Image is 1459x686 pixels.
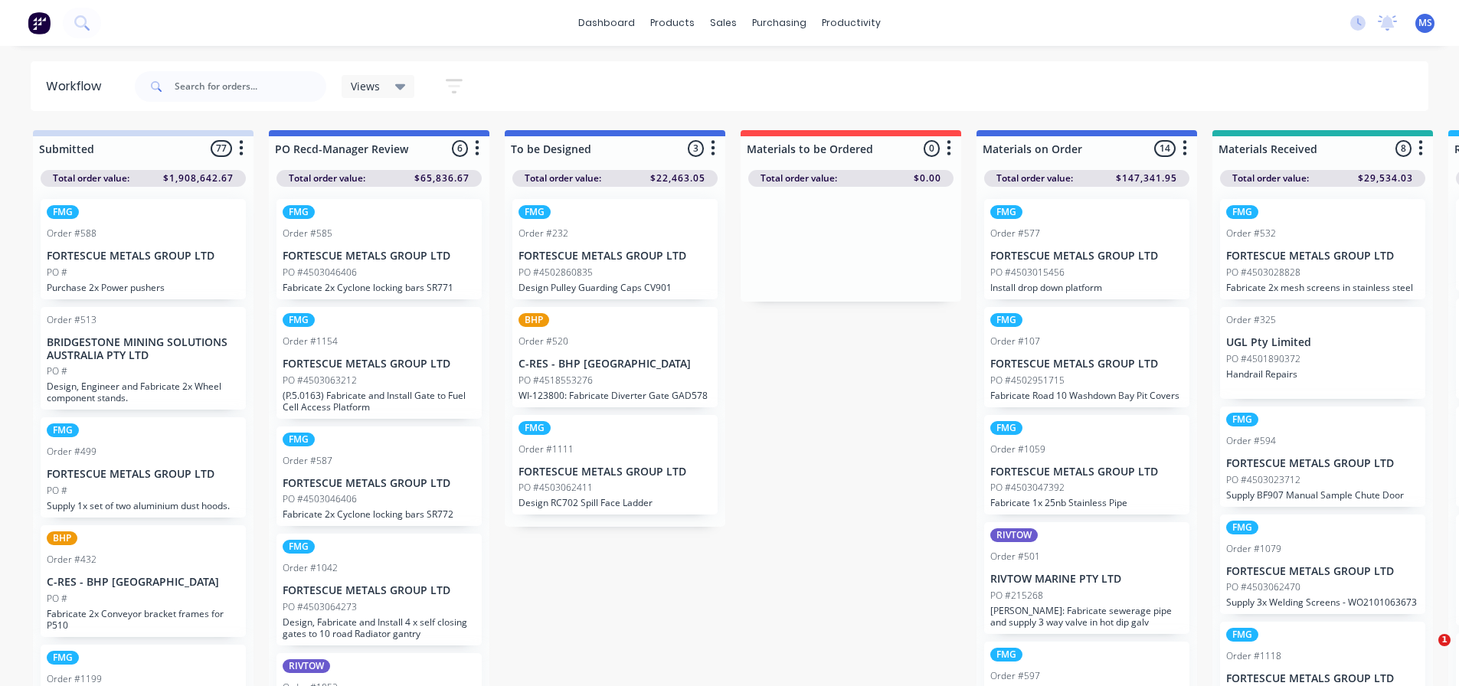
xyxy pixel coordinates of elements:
p: BRIDGESTONE MINING SOLUTIONS AUSTRALIA PTY LTD [47,336,240,362]
div: FMGOrder #107FORTESCUE METALS GROUP LTDPO #4502951715Fabricate Road 10 Washdown Bay Pit Covers [984,307,1189,407]
div: FMGOrder #594FORTESCUE METALS GROUP LTDPO #4503023712Supply BF907 Manual Sample Chute Door [1220,407,1425,507]
span: Views [351,78,380,94]
p: PO #4503063212 [283,374,357,387]
p: PO #4502951715 [990,374,1065,387]
div: FMGOrder #577FORTESCUE METALS GROUP LTDPO #4503015456Install drop down platform [984,199,1189,299]
span: Total order value: [761,171,837,185]
div: FMG [283,313,315,327]
div: Order #325 [1226,313,1276,327]
p: PO #4518553276 [519,374,593,387]
div: Order #1079 [1226,542,1281,556]
p: PO #4503046406 [283,266,357,279]
p: Supply 3x Welding Screens - WO2101063673 [1226,596,1419,608]
div: Order #501 [990,550,1040,563]
div: FMGOrder #532FORTESCUE METALS GROUP LTDPO #4503028828Fabricate 2x mesh screens in stainless steel [1220,199,1425,299]
div: FMG [283,540,315,554]
input: Search for orders... [175,71,326,102]
div: FMG [1226,413,1258,426]
img: Factory [28,11,51,34]
div: Order #577 [990,227,1040,240]
p: UGL Pty Limited [1226,336,1419,349]
div: FMG [1226,521,1258,534]
p: Fabricate 1x 25nb Stainless Pipe [990,497,1183,508]
div: Order #520 [519,335,568,348]
p: PO # [47,592,67,606]
div: FMGOrder #587FORTESCUE METALS GROUP LTDPO #4503046406Fabricate 2x Cyclone locking bars SR772 [276,426,482,527]
div: FMGOrder #499FORTESCUE METALS GROUP LTDPO #Supply 1x set of two aluminium dust hoods. [41,417,246,518]
span: $147,341.95 [1116,171,1177,185]
div: FMG [519,421,551,435]
div: FMG [47,205,79,219]
p: Design, Fabricate and Install 4 x self closing gates to 10 road Radiator gantry [283,616,476,639]
p: FORTESCUE METALS GROUP LTD [1226,565,1419,578]
p: FORTESCUE METALS GROUP LTD [990,250,1183,263]
div: purchasing [744,11,814,34]
p: C-RES - BHP [GEOGRAPHIC_DATA] [47,576,240,589]
p: PO # [47,266,67,279]
p: Purchase 2x Power pushers [47,282,240,293]
p: PO # [47,364,67,378]
p: (P.5.0163) Fabricate and Install Gate to Fuel Cell Access Platform [283,390,476,413]
div: FMG [1226,628,1258,642]
div: Workflow [46,77,109,96]
p: PO #4501890372 [1226,352,1300,366]
p: PO #4503023712 [1226,473,1300,487]
p: FORTESCUE METALS GROUP LTD [1226,672,1419,685]
div: sales [702,11,744,34]
div: Order #587 [283,454,332,468]
div: RIVTOW [283,659,330,673]
p: FORTESCUE METALS GROUP LTD [990,358,1183,371]
p: PO #4503062470 [1226,580,1300,594]
p: Design Pulley Guarding Caps CV901 [519,282,712,293]
p: Install drop down platform [990,282,1183,293]
p: FORTESCUE METALS GROUP LTD [283,477,476,490]
div: Order #432 [47,553,97,567]
span: Total order value: [53,171,129,185]
p: FORTESCUE METALS GROUP LTD [283,250,476,263]
p: PO #4503064273 [283,600,357,614]
p: FORTESCUE METALS GROUP LTD [47,468,240,481]
span: Total order value: [1232,171,1309,185]
div: Order #107 [990,335,1040,348]
p: Fabricate Road 10 Washdown Bay Pit Covers [990,390,1183,401]
div: FMGOrder #232FORTESCUE METALS GROUP LTDPO #4502860835Design Pulley Guarding Caps CV901 [512,199,718,299]
p: WI-123800: Fabricate Diverter Gate GAD578 [519,390,712,401]
span: MS [1418,16,1432,30]
div: BHPOrder #432C-RES - BHP [GEOGRAPHIC_DATA]PO #Fabricate 2x Conveyor bracket frames for P510 [41,525,246,637]
span: 1 [1438,634,1451,646]
div: FMG [1226,205,1258,219]
p: Fabricate 2x Cyclone locking bars SR771 [283,282,476,293]
div: FMGOrder #1042FORTESCUE METALS GROUP LTDPO #4503064273Design, Fabricate and Install 4 x self clos... [276,534,482,645]
p: PO #4503046406 [283,492,357,506]
p: PO #215268 [990,589,1043,603]
p: PO #4503047392 [990,481,1065,495]
div: Order #232 [519,227,568,240]
div: RIVTOW [990,528,1038,542]
div: Order #532 [1226,227,1276,240]
div: Order #585 [283,227,332,240]
div: Order #1199 [47,672,102,686]
div: FMG [990,421,1022,435]
div: FMG [283,433,315,446]
p: Supply 1x set of two aluminium dust hoods. [47,500,240,511]
div: Order #588 [47,227,97,240]
iframe: Intercom live chat [1407,634,1444,671]
span: Total order value: [289,171,365,185]
p: C-RES - BHP [GEOGRAPHIC_DATA] [519,358,712,371]
div: FMG [519,205,551,219]
p: PO #4503015456 [990,266,1065,279]
div: Order #513BRIDGESTONE MINING SOLUTIONS AUSTRALIA PTY LTDPO #Design, Engineer and Fabricate 2x Whe... [41,307,246,410]
div: Order #325UGL Pty LimitedPO #4501890372Handrail Repairs [1220,307,1425,399]
span: Total order value: [525,171,601,185]
p: PO #4502860835 [519,266,593,279]
div: FMG [990,313,1022,327]
div: Order #513 [47,313,97,327]
div: FMG [990,648,1022,661]
span: $0.00 [914,171,941,185]
p: FORTESCUE METALS GROUP LTD [283,584,476,597]
span: $1,908,642.67 [163,171,234,185]
div: Order #1059 [990,443,1045,456]
div: BHP [519,313,549,327]
p: Fabricate 2x Conveyor bracket frames for P510 [47,608,240,631]
p: Design RC702 Spill Face Ladder [519,497,712,508]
